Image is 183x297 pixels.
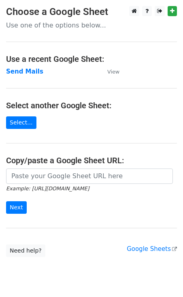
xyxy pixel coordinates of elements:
[6,68,43,75] a: Send Mails
[6,21,177,29] p: Use one of the options below...
[6,101,177,110] h4: Select another Google Sheet:
[6,156,177,165] h4: Copy/paste a Google Sheet URL:
[99,68,119,75] a: View
[6,6,177,18] h3: Choose a Google Sheet
[6,201,27,214] input: Next
[6,185,89,192] small: Example: [URL][DOMAIN_NAME]
[6,116,36,129] a: Select...
[6,244,45,257] a: Need help?
[127,245,177,253] a: Google Sheets
[107,69,119,75] small: View
[6,169,173,184] input: Paste your Google Sheet URL here
[6,54,177,64] h4: Use a recent Google Sheet:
